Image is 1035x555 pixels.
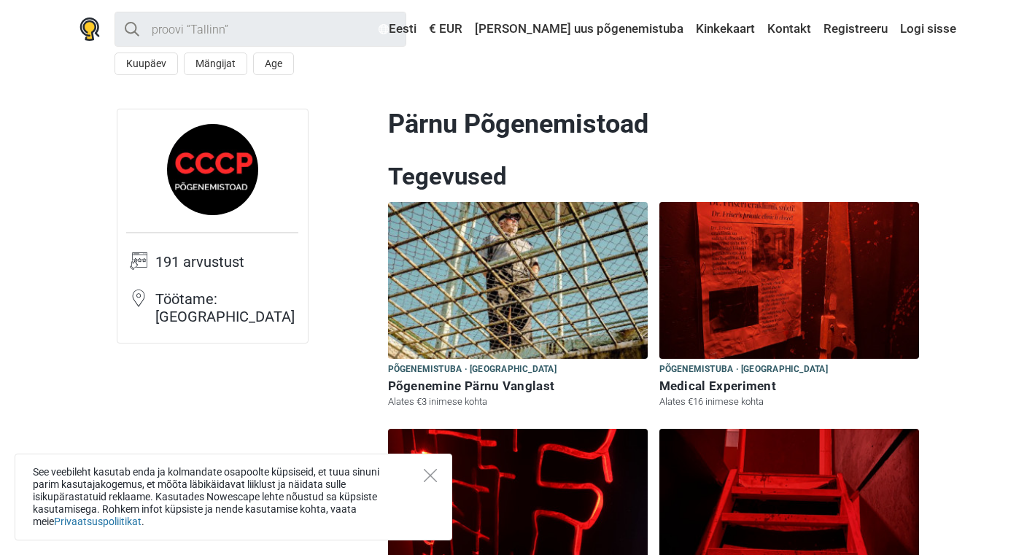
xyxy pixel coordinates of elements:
[388,202,648,359] img: Põgenemine Pärnu Vanglast
[15,454,452,540] div: See veebileht kasutab enda ja kolmandate osapoolte küpsiseid, et tuua sinuni parim kasutajakogemu...
[253,53,294,75] button: Age
[388,202,648,411] a: Põgenemine Pärnu Vanglast Põgenemistuba · [GEOGRAPHIC_DATA] Põgenemine Pärnu Vanglast Alates €3 i...
[54,516,142,527] a: Privaatsuspoliitikat
[659,379,919,394] h6: Medical Experiment
[388,379,648,394] h6: Põgenemine Pärnu Vanglast
[425,16,466,42] a: € EUR
[764,16,815,42] a: Kontakt
[388,162,919,191] h2: Tegevused
[184,53,247,75] button: Mängijat
[115,12,406,47] input: proovi “Tallinn”
[659,362,828,378] span: Põgenemistuba · [GEOGRAPHIC_DATA]
[659,202,919,411] a: Medical Experiment Põgenemistuba · [GEOGRAPHIC_DATA] Medical Experiment Alates €16 inimese kohta
[424,469,437,482] button: Close
[155,252,298,289] td: 191 arvustust
[379,24,389,34] img: Eesti
[659,202,919,359] img: Medical Experiment
[115,53,178,75] button: Kuupäev
[896,16,956,42] a: Logi sisse
[388,362,557,378] span: Põgenemistuba · [GEOGRAPHIC_DATA]
[820,16,891,42] a: Registreeru
[692,16,759,42] a: Kinkekaart
[155,289,298,334] td: Töötame: [GEOGRAPHIC_DATA]
[388,109,919,140] h1: Pärnu Põgenemistoad
[80,18,100,41] img: Nowescape logo
[375,16,420,42] a: Eesti
[388,395,648,408] p: Alates €3 inimese kohta
[659,395,919,408] p: Alates €16 inimese kohta
[471,16,687,42] a: [PERSON_NAME] uus põgenemistuba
